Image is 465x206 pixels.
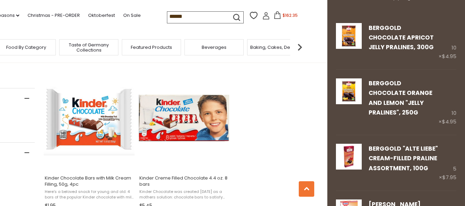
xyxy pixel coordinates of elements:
a: Christmas - PRE-ORDER [28,12,80,19]
span: Kinder Chocolate was created [DATE] as a mothers solution: chocolate bars to satisfy children's d... [139,189,229,200]
img: Berggold Chocolate Apricot Jelly Pralines [336,23,362,49]
a: Berggold Chocolate Orange Lemon Jelly Pralines [336,78,362,126]
a: Berggold Alte Liebe Pralines [336,144,362,182]
a: On Sale [123,12,141,19]
a: Baking, Cakes, Desserts [250,45,304,50]
a: Oktoberfest [88,12,115,19]
span: $7.95 [442,174,456,181]
a: Food By Category [6,45,46,50]
div: 5 × [439,144,456,182]
a: Taste of Germany Collections [61,42,116,53]
a: Berggold Chocolate Apricot Jelly Pralines [336,23,362,61]
img: Berggold Chocolate Orange Lemon Jelly Pralines [336,78,362,104]
span: Kinder Creme Filled Chocolate 4.4 oz. 8 bars [139,175,229,187]
img: Kinder Chocolate Bars with Milk Cream Filling, 50g, 4pc [44,73,135,164]
div: 10 × [438,23,456,61]
img: Berggold Alte Liebe Pralines [336,144,362,170]
a: Featured Products [131,45,172,50]
span: $4.95 [442,53,456,60]
span: $162.35 [283,12,298,18]
span: Kinder Chocolate Bars with Milk Cream Filling, 50g, 4pc [45,175,134,187]
a: Berggold Chocolate Orange and Lemon "Jelly Pralines", 250g [369,79,432,117]
span: Here's a beloved snack for young and old. 4 bars of the popular Kinder chocolate with milk creme ... [45,189,134,200]
a: Beverages [202,45,226,50]
a: Berggold Chocolate Apricot Jelly Pralines, 300g [369,24,434,52]
div: 10 × [438,78,456,126]
a: Berggold "Alte Liebe" Cream-Filled Praline Assortment, 100g [369,144,438,172]
span: $4.95 [442,118,456,125]
img: next arrow [293,40,307,54]
button: $162.35 [271,11,300,22]
img: Ferrero Kinder Creme Filled Chocolate [138,73,230,164]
